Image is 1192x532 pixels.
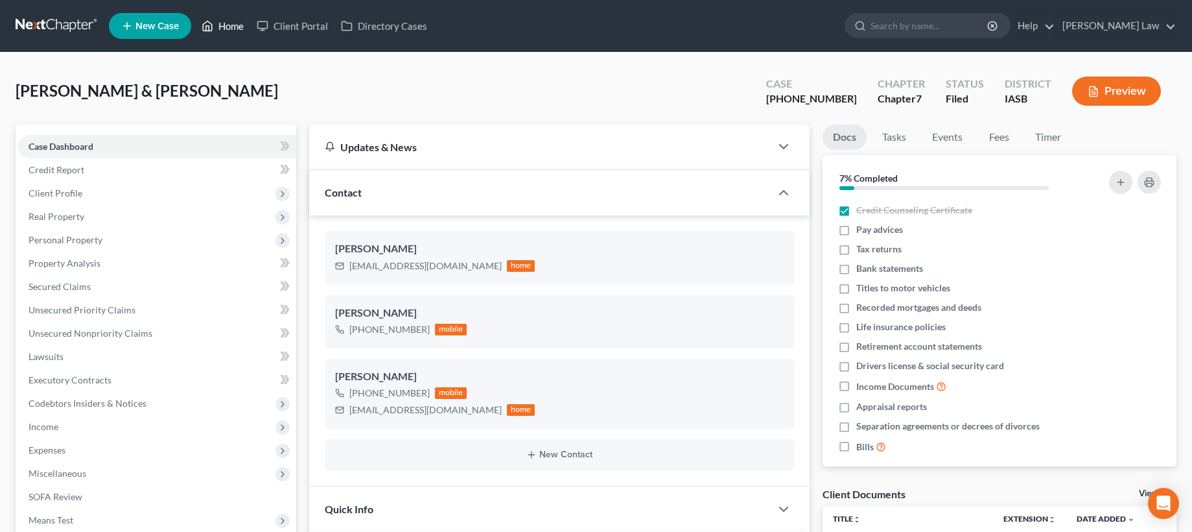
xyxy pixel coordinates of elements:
span: Miscellaneous [29,468,86,479]
div: Client Documents [823,487,906,501]
span: 7 [916,92,922,104]
div: Case [766,77,857,91]
div: [EMAIL_ADDRESS][DOMAIN_NAME] [349,260,502,272]
div: home [507,404,535,416]
span: Client Profile [29,187,82,199]
button: New Contact [335,450,784,460]
div: Chapter [878,77,925,91]
a: Client Portal [250,14,334,38]
button: Preview [1072,77,1161,106]
span: SOFA Review [29,491,82,502]
span: Tax returns [856,243,902,256]
span: Codebtors Insiders & Notices [29,398,146,409]
div: District [1005,77,1051,91]
a: Titleunfold_more [833,514,861,524]
div: [EMAIL_ADDRESS][DOMAIN_NAME] [349,404,502,417]
a: Unsecured Priority Claims [18,298,296,322]
a: Help [1011,14,1055,38]
a: Fees [978,125,1020,150]
span: Means Test [29,514,73,526]
span: Bank statements [856,262,923,275]
span: Quick Info [325,503,373,515]
a: Docs [823,125,867,150]
a: Case Dashboard [18,135,296,158]
span: Separation agreements or decrees of divorces [856,420,1040,433]
div: Updates & News [325,140,755,154]
span: Secured Claims [29,281,91,292]
span: Income [29,421,58,432]
span: Unsecured Nonpriority Claims [29,328,152,339]
span: Bills [856,441,874,453]
span: Appraisal reports [856,400,927,413]
span: Life insurance policies [856,320,946,333]
a: Executory Contracts [18,369,296,392]
span: Credit Report [29,164,84,175]
a: Timer [1025,125,1071,150]
i: unfold_more [853,516,861,524]
a: Events [922,125,973,150]
div: [PERSON_NAME] [335,369,784,385]
a: Unsecured Nonpriority Claims [18,322,296,345]
div: IASB [1005,91,1051,106]
span: Income Documents [856,380,934,393]
span: Property Analysis [29,258,100,269]
span: Pay advices [856,223,903,236]
span: Case Dashboard [29,141,93,152]
a: Secured Claims [18,275,296,298]
span: Executory Contracts [29,374,111,385]
div: [PHONE_NUMBER] [349,387,430,400]
span: Contact [325,186,362,199]
div: [PERSON_NAME] [335,306,784,321]
div: Status [946,77,984,91]
span: Expenses [29,444,65,455]
a: View All [1139,489,1171,498]
div: mobile [435,324,467,335]
strong: 7% Completed [839,173,898,184]
span: Titles to motor vehicles [856,282,950,295]
span: New Case [135,21,179,31]
span: [PERSON_NAME] & [PERSON_NAME] [16,81,278,100]
a: Property Analysis [18,252,296,275]
div: mobile [435,387,467,399]
div: Filed [946,91,984,106]
a: Lawsuits [18,345,296,369]
a: [PERSON_NAME] Law [1056,14,1176,38]
div: [PHONE_NUMBER] [349,323,430,336]
span: Real Property [29,211,84,222]
div: home [507,260,535,272]
a: Date Added expand_more [1077,514,1135,524]
input: Search by name... [871,14,989,38]
a: Directory Cases [334,14,434,38]
i: expand_more [1127,516,1135,524]
a: SOFA Review [18,485,296,509]
a: Extensionunfold_more [1003,514,1056,524]
i: unfold_more [1048,516,1056,524]
span: Personal Property [29,234,102,245]
div: Open Intercom Messenger [1148,488,1179,519]
a: Home [195,14,250,38]
span: Retirement account statements [856,340,982,353]
span: Unsecured Priority Claims [29,304,135,315]
span: Lawsuits [29,351,64,362]
div: Chapter [878,91,925,106]
span: Drivers license & social security card [856,359,1004,372]
a: Credit Report [18,158,296,182]
span: Credit Counseling Certificate [856,204,972,217]
a: Tasks [872,125,917,150]
div: [PERSON_NAME] [335,241,784,257]
span: Recorded mortgages and deeds [856,301,981,314]
div: [PHONE_NUMBER] [766,91,857,106]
